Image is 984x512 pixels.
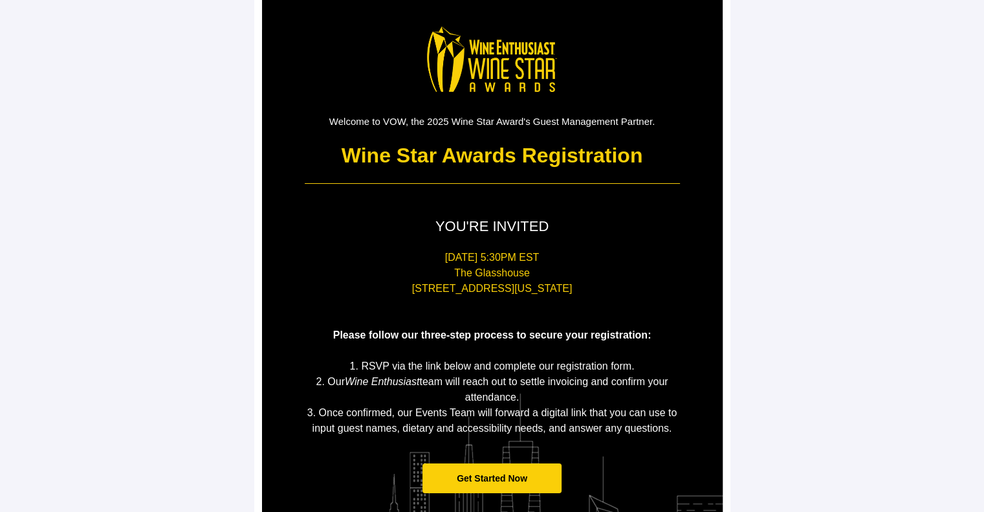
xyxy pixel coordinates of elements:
[305,250,680,265] p: [DATE] 5:30PM EST
[345,376,419,387] em: Wine Enthusiast
[307,407,677,434] span: 3. Once confirmed, our Events Team will forward a digital link that you can use to input guest na...
[305,281,680,296] p: [STREET_ADDRESS][US_STATE]
[422,463,562,494] a: Get Started Now
[305,115,680,128] p: Welcome to VOW, the 2025 Wine Star Award's Guest Management Partner.
[305,183,680,184] table: divider
[342,144,643,167] strong: Wine Star Awards Registration
[305,217,680,237] p: YOU'RE INVITED
[305,265,680,281] p: The Glasshouse
[333,329,651,340] span: Please follow our three-step process to secure your registration:
[350,361,635,372] span: 1. RSVP via the link below and complete our registration form.
[457,473,527,484] span: Get Started Now
[316,376,668,403] span: 2. Our team will reach out to settle invoicing and confirm your attendance.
